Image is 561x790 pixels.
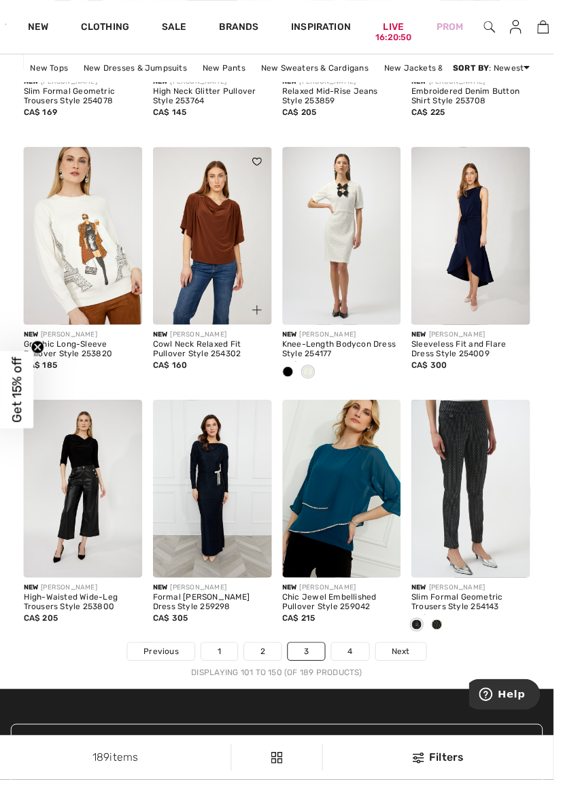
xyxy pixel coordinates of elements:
a: 2 [248,651,285,669]
img: Filters [275,762,286,774]
span: New [417,591,432,600]
div: Cowl Neck Relaxed Fit Pullover Style 254302 [155,345,275,364]
div: Displaying 101 to 150 (of 189 products) [24,675,537,687]
div: [PERSON_NAME] [24,334,144,345]
span: New [286,335,301,343]
img: plus_v2.svg [256,309,265,319]
div: Sleeveless Fit and Flare Dress Style 254009 [417,345,537,364]
img: High-Waisted Wide-Leg Trousers Style 253800. Black [24,405,144,585]
span: New [24,591,39,600]
span: Previous [146,654,181,666]
span: CA$ 279 [286,365,320,375]
img: search the website [490,19,502,35]
img: My Info [517,19,528,35]
a: 3 [292,651,329,669]
a: New Pants [199,60,256,78]
div: Formal [PERSON_NAME] Dress Style 259298 [155,601,275,620]
span: Get 15% off [10,362,25,428]
nav: Page navigation [24,651,537,687]
div: [PERSON_NAME] [24,78,144,88]
span: New [417,79,432,87]
div: Black/Gold [432,623,453,645]
div: Filters [335,759,553,776]
div: Slim Formal Geometric Trousers Style 254143 [417,601,537,620]
div: High Neck Glitter Pullover Style 253764 [155,88,275,107]
div: [PERSON_NAME] [417,78,537,88]
span: New [286,591,301,600]
div: [PERSON_NAME] [286,78,407,88]
span: New [24,79,39,87]
div: [PERSON_NAME] [155,334,275,345]
span: Inspiration [295,22,356,36]
img: Chic Jewel Embellished Pullover Style 259042. Dark Teal [286,405,407,585]
div: Graphic Long-Sleeve Pullover Style 253820 [24,345,144,364]
strong: Sort By [459,64,496,73]
span: CA$ 185 [24,365,58,375]
span: 189 [94,761,112,774]
div: Relaxed Mid-Rise Jeans Style 253859 [286,88,407,107]
span: New [286,79,301,87]
a: 4 [336,651,373,669]
img: My Bag [545,19,556,35]
a: Live16:20:50 [388,20,409,35]
div: [PERSON_NAME] [155,591,275,601]
div: : Newest [459,63,537,75]
span: New [155,335,170,343]
a: Sleeveless Fit and Flare Dress Style 254009. Midnight [417,149,537,329]
div: [PERSON_NAME] [417,591,537,601]
span: CA$ 225 [417,109,451,118]
div: Slim Formal Geometric Trousers Style 254078 [24,88,144,107]
span: CA$ 160 [155,365,190,375]
div: [PERSON_NAME] [417,334,537,345]
a: 1 [204,651,240,669]
span: CA$ 175 [417,621,450,631]
a: New Tops [24,60,75,78]
div: Chic Jewel Embellished Pullover Style 259042 [286,601,407,620]
div: Black/Silver [412,623,432,645]
div: [PERSON_NAME] [286,334,407,345]
span: CA$ 145 [155,109,189,118]
img: Knee-Length Bodycon Dress Style 254177. Black [286,149,407,329]
span: CA$ 305 [155,621,190,631]
span: CA$ 205 [24,621,58,631]
div: [PERSON_NAME] [24,591,144,601]
a: Next [381,651,432,669]
img: 1ère Avenue [5,11,6,38]
a: Cowl Neck Relaxed Fit Pullover Style 254302. Toffee/black [155,149,275,329]
div: [PERSON_NAME] [286,591,407,601]
span: CA$ 205 [286,109,321,118]
a: 0 [540,19,560,35]
a: New [28,22,49,36]
a: Sale [164,22,189,36]
a: Brands [222,22,262,36]
span: CA$ 169 [24,109,58,118]
div: 16:20:50 [380,32,417,45]
button: Close teaser [31,345,45,359]
a: Clothing [82,22,131,36]
div: [PERSON_NAME] [155,78,275,88]
img: Slim Formal Geometric Trousers Style 254143. Black/Silver [417,405,537,585]
img: Formal Maxi Sheath Dress Style 259298. Twilight [155,405,275,585]
div: Winter White [302,366,322,389]
a: Previous [129,651,197,669]
span: New [417,335,432,343]
iframe: Opens a widget where you can find more information [475,688,547,722]
span: CA$ 215 [286,621,320,631]
span: New [155,79,170,87]
a: New Jackets & Blazers [382,60,488,78]
img: heart_black_full.svg [256,160,265,168]
span: CA$ 300 [417,365,453,375]
img: Graphic Long-Sleeve Pullover Style 253820. Off White [24,149,144,329]
div: Black [282,366,302,389]
div: Knee-Length Bodycon Dress Style 254177 [286,345,407,364]
a: Prom [442,20,469,35]
span: Next [397,654,415,666]
span: New [24,335,39,343]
